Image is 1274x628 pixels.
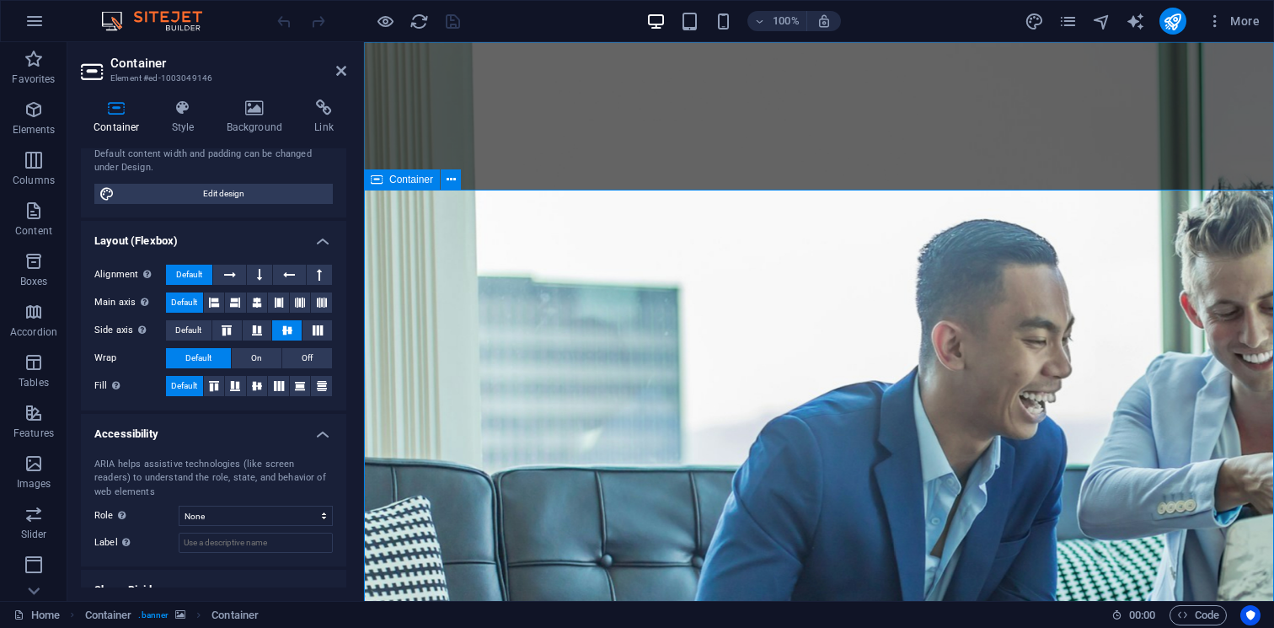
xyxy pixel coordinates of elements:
h6: Session time [1111,605,1156,625]
h4: Background [214,99,302,135]
h4: Accessibility [81,414,346,444]
button: Default [166,376,203,396]
h4: Container [81,99,159,135]
button: pages [1058,11,1079,31]
button: On [232,348,281,368]
span: Role [94,506,131,526]
i: Pages (Ctrl+Alt+S) [1058,12,1078,31]
img: Editor Logo [97,11,223,31]
h4: Style [159,99,214,135]
i: This element contains a background [175,610,185,620]
label: Fill [94,376,166,396]
p: Columns [13,174,55,187]
a: Click to cancel selection. Double-click to open Pages [13,605,60,625]
span: Code [1177,605,1219,625]
button: navigator [1092,11,1112,31]
i: On resize automatically adjust zoom level to fit chosen device. [816,13,832,29]
p: Accordion [10,325,57,339]
button: text_generator [1126,11,1146,31]
span: Default [185,348,211,368]
button: design [1025,11,1045,31]
button: Code [1170,605,1227,625]
span: 00 00 [1129,605,1155,625]
span: Click to select. Double-click to edit [211,605,259,625]
div: Default content width and padding can be changed under Design. [94,148,333,175]
button: Default [166,265,212,285]
input: Use a descriptive name [179,533,333,553]
button: Default [166,320,211,341]
p: Favorites [12,72,55,86]
button: Click here to leave preview mode and continue editing [375,11,395,31]
div: ARIA helps assistive technologies (like screen readers) to understand the role, state, and behavi... [94,458,333,500]
button: Default [166,293,203,313]
label: Main axis [94,293,166,313]
button: More [1200,8,1266,35]
h6: 100% [773,11,800,31]
button: publish [1159,8,1186,35]
span: Default [175,320,201,341]
span: Container [389,174,433,185]
p: Features [13,427,54,440]
span: More [1207,13,1260,30]
button: Usercentrics [1240,605,1261,625]
label: Side axis [94,320,166,341]
button: Default [166,348,231,368]
i: Navigator [1092,12,1111,31]
i: Reload page [409,12,429,31]
p: Slider [21,528,47,541]
span: On [251,348,262,368]
i: Publish [1163,12,1182,31]
span: Edit design [120,184,328,204]
button: reload [409,11,429,31]
h4: Link [302,99,346,135]
p: Header [17,578,51,592]
h4: Layout (Flexbox) [81,221,346,251]
label: Alignment [94,265,166,285]
p: Tables [19,376,49,389]
label: Wrap [94,348,166,368]
label: Label [94,533,179,553]
button: Edit design [94,184,333,204]
button: Off [282,348,332,368]
i: Design (Ctrl+Alt+Y) [1025,12,1044,31]
span: Off [302,348,313,368]
p: Images [17,477,51,491]
span: Click to select. Double-click to edit [85,605,132,625]
span: . banner [138,605,169,625]
p: Elements [13,123,56,137]
button: 100% [747,11,807,31]
span: Default [171,376,197,396]
span: : [1141,609,1143,621]
p: Content [15,224,52,238]
nav: breadcrumb [85,605,260,625]
i: AI Writer [1126,12,1145,31]
span: Default [176,265,202,285]
h3: Element #ed-1003049146 [110,71,313,86]
h2: Container [110,56,346,71]
p: Boxes [20,275,48,288]
span: Default [171,293,197,313]
h4: Shape Dividers [81,570,346,600]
